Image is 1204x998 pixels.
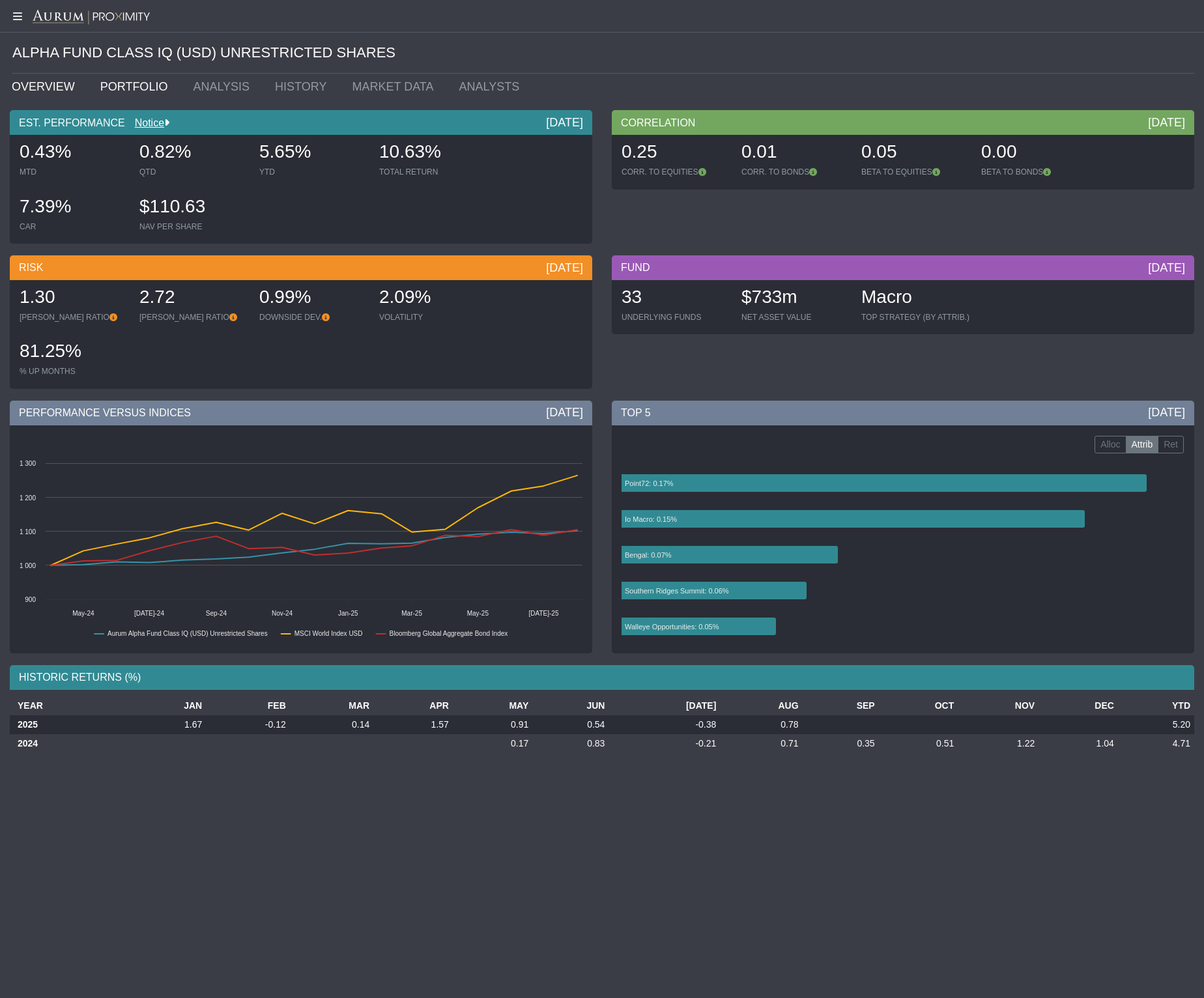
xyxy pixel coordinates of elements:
td: 1.22 [958,734,1039,753]
div: QTD [139,167,246,177]
div: 5.65% [259,139,366,167]
text: 1 300 [20,460,36,467]
text: Bengal: 0.07% [625,551,672,559]
label: Ret [1158,436,1184,454]
th: 2024 [10,734,130,753]
td: 1.67 [130,715,206,734]
div: FUND [612,255,1194,280]
text: 1 000 [20,562,36,569]
div: 7.39% [20,194,126,221]
span: 0.43% [20,141,71,162]
th: APR [373,696,453,715]
a: OVERVIEW [2,74,91,100]
div: [DATE] [546,260,583,276]
div: CAR [20,221,126,232]
th: DEC [1039,696,1118,715]
div: UNDERLYING FUNDS [622,312,728,322]
div: [PERSON_NAME] RATIO [139,312,246,322]
th: JUN [532,696,609,715]
td: 1.57 [373,715,453,734]
div: NET ASSET VALUE [741,312,848,322]
text: [DATE]-24 [134,610,164,617]
div: 33 [622,285,728,312]
a: ANALYSIS [183,74,265,100]
text: Nov-24 [272,610,293,617]
text: Aurum Alpha Fund Class IQ (USD) Unrestricted Shares [107,630,268,637]
div: [DATE] [546,405,583,420]
text: 1 100 [20,528,36,535]
text: May-24 [72,610,94,617]
th: AUG [720,696,802,715]
div: EST. PERFORMANCE [10,110,592,135]
td: 0.91 [453,715,532,734]
div: $733m [741,285,848,312]
text: Southern Ridges Summit: 0.06% [625,587,729,595]
text: May-25 [467,610,489,617]
text: Point72: 0.17% [625,479,674,487]
td: 0.51 [879,734,958,753]
td: -0.12 [206,715,290,734]
th: YTD [1118,696,1194,715]
text: Bloomberg Global Aggregate Bond Index [390,630,508,637]
div: TOP 5 [612,401,1194,425]
div: CORR. TO EQUITIES [622,167,728,177]
div: 2.72 [139,285,246,312]
div: $110.63 [139,194,246,221]
span: 0.82% [139,141,191,162]
div: MTD [20,167,126,177]
text: Jan-25 [338,610,358,617]
div: 0.00 [981,139,1088,167]
td: 0.54 [532,715,609,734]
td: 0.78 [720,715,802,734]
th: MAY [453,696,532,715]
div: Notice [125,116,169,130]
text: 1 200 [20,494,36,502]
span: 0.25 [622,141,657,162]
th: SEP [803,696,879,715]
div: PERFORMANCE VERSUS INDICES [10,401,592,425]
label: Attrib [1126,436,1159,454]
td: 0.83 [532,734,609,753]
div: [DATE] [1148,405,1185,420]
div: NAV PER SHARE [139,221,246,232]
text: Io Macro: 0.15% [625,515,677,523]
td: 1.04 [1039,734,1118,753]
div: 1.30 [20,285,126,312]
div: 81.25% [20,339,126,366]
th: FEB [206,696,290,715]
div: 2.09% [379,285,486,312]
div: HISTORIC RETURNS (%) [10,665,1194,690]
text: 900 [25,596,36,603]
div: % UP MONTHS [20,366,126,377]
td: 0.17 [453,734,532,753]
div: 0.99% [259,285,366,312]
td: 0.71 [720,734,802,753]
td: 0.14 [290,715,373,734]
a: Notice [125,117,164,128]
div: TOTAL RETURN [379,167,486,177]
div: BETA TO BONDS [981,167,1088,177]
a: HISTORY [265,74,342,100]
text: Mar-25 [401,610,422,617]
div: [DATE] [546,115,583,130]
div: 0.05 [861,139,968,167]
div: DOWNSIDE DEV. [259,312,366,322]
text: MSCI World Index USD [294,630,363,637]
text: Sep-24 [206,610,227,617]
th: MAR [290,696,373,715]
div: [PERSON_NAME] RATIO [20,312,126,322]
td: 0.35 [803,734,879,753]
text: Walleye Opportunities: 0.05% [625,623,719,631]
td: 5.20 [1118,715,1194,734]
th: YEAR [10,696,130,715]
td: -0.38 [609,715,720,734]
div: CORRELATION [612,110,1194,135]
div: CORR. TO BONDS [741,167,848,177]
td: 4.71 [1118,734,1194,753]
div: [DATE] [1148,260,1185,276]
text: [DATE]-25 [529,610,559,617]
div: BETA TO EQUITIES [861,167,968,177]
img: Aurum-Proximity%20white.svg [33,10,150,25]
div: VOLATILITY [379,312,486,322]
div: TOP STRATEGY (BY ATTRIB.) [861,312,969,322]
